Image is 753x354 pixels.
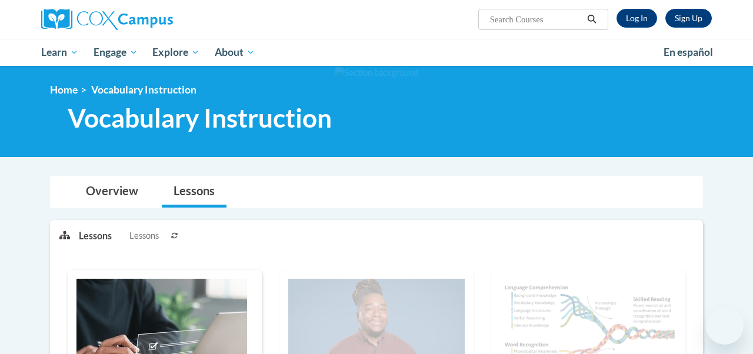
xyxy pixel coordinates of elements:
[145,39,207,66] a: Explore
[207,39,262,66] a: About
[41,9,253,30] a: Cox Campus
[665,9,712,28] a: Register
[162,176,226,208] a: Lessons
[335,66,418,79] img: Section background
[617,9,657,28] a: Log In
[34,39,86,66] a: Learn
[74,176,150,208] a: Overview
[152,45,199,59] span: Explore
[41,9,173,30] img: Cox Campus
[489,12,583,26] input: Search Courses
[91,84,196,96] span: Vocabulary Instruction
[129,229,159,242] span: Lessons
[50,84,78,96] a: Home
[79,229,112,242] p: Lessons
[68,102,332,133] span: Vocabulary Instruction
[706,307,744,345] iframe: Button to launch messaging window
[86,39,145,66] a: Engage
[32,39,721,66] div: Main menu
[664,46,713,58] span: En español
[583,12,601,26] button: Search
[94,45,138,59] span: Engage
[41,45,78,59] span: Learn
[656,40,721,65] a: En español
[215,45,255,59] span: About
